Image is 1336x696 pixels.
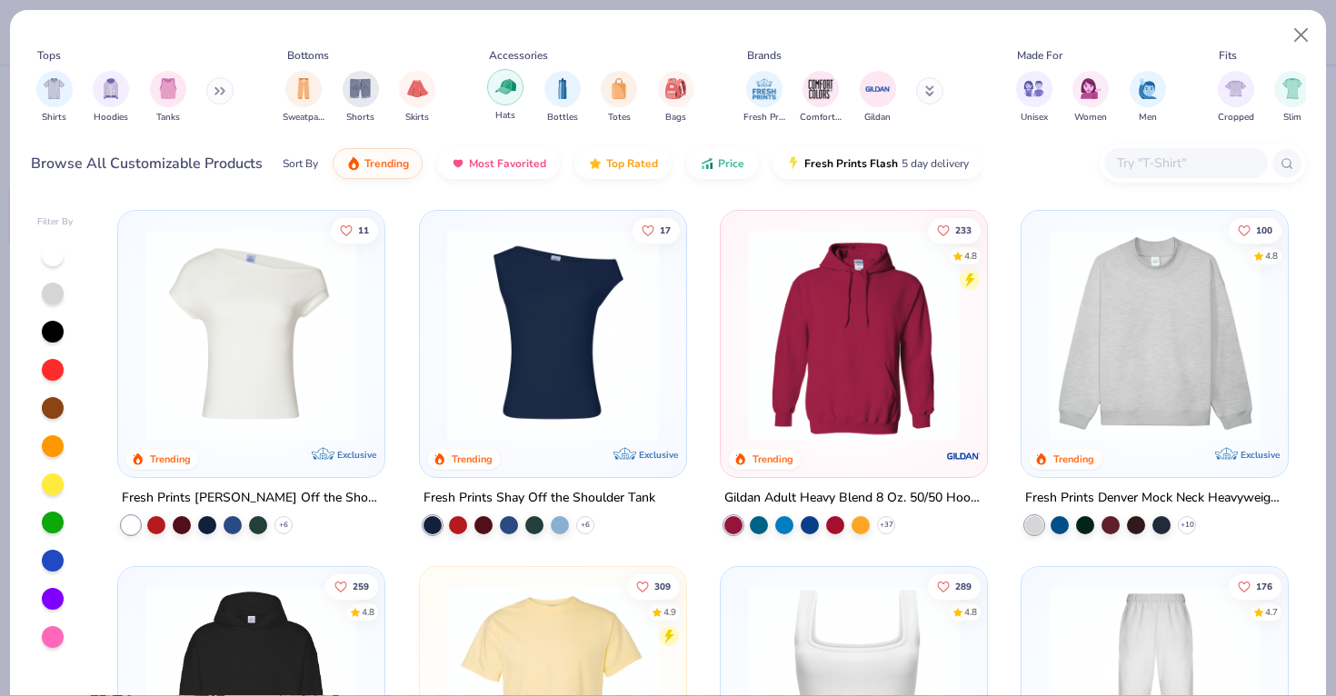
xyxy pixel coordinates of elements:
div: filter for Slim [1274,71,1311,124]
img: a1c94bf0-cbc2-4c5c-96ec-cab3b8502a7f [136,229,366,441]
span: Tanks [156,111,180,124]
div: filter for Gildan [860,71,896,124]
button: filter button [658,71,694,124]
img: Unisex Image [1023,78,1044,99]
span: Cropped [1218,111,1254,124]
div: filter for Bags [658,71,694,124]
img: most_fav.gif [451,156,465,171]
div: Made For [1017,47,1062,64]
button: Price [686,148,758,179]
img: flash.gif [786,156,801,171]
input: Try "T-Shirt" [1115,153,1255,174]
button: filter button [1016,71,1052,124]
div: Fresh Prints Denver Mock Neck Heavyweight Sweatshirt [1025,487,1284,510]
span: Exclusive [338,449,377,461]
div: Brands [747,47,782,64]
img: a164e800-7022-4571-a324-30c76f641635 [969,229,1199,441]
img: Hoodies Image [101,78,121,99]
img: Skirts Image [407,78,428,99]
img: Gildan logo [945,438,982,474]
span: + 6 [581,520,590,531]
div: 4.8 [964,606,977,620]
span: Top Rated [606,156,658,171]
span: Exclusive [639,449,678,461]
button: Like [1229,217,1281,243]
button: filter button [544,71,581,124]
span: 309 [653,582,670,592]
button: filter button [487,71,523,124]
span: Hoodies [94,111,128,124]
button: filter button [860,71,896,124]
img: Shorts Image [350,78,371,99]
img: Comfort Colors Image [807,75,834,103]
div: filter for Shorts [343,71,379,124]
button: Most Favorited [437,148,560,179]
span: 233 [955,225,972,234]
span: 5 day delivery [902,154,969,174]
span: Skirts [405,111,429,124]
span: Women [1074,111,1107,124]
button: Like [928,217,981,243]
span: 259 [353,582,369,592]
span: Shorts [346,111,374,124]
button: Like [1229,574,1281,600]
span: Fresh Prints Flash [804,156,898,171]
div: filter for Totes [601,71,637,124]
button: Trending [333,148,423,179]
img: f5d85501-0dbb-4ee4-b115-c08fa3845d83 [1040,229,1270,441]
button: Like [632,217,679,243]
button: Like [325,574,378,600]
span: 100 [1256,225,1272,234]
span: Most Favorited [469,156,546,171]
div: 4.8 [362,606,374,620]
div: Filter By [37,215,74,229]
img: TopRated.gif [588,156,603,171]
span: Sweatpants [283,111,324,124]
button: filter button [150,71,186,124]
button: filter button [36,71,73,124]
span: + 6 [279,520,288,531]
button: filter button [800,71,842,124]
span: Gildan [864,111,891,124]
button: filter button [283,71,324,124]
div: Browse All Customizable Products [31,153,263,174]
button: Like [928,574,981,600]
span: + 37 [879,520,892,531]
div: Tops [37,47,61,64]
span: Trending [364,156,409,171]
div: 4.7 [1265,606,1278,620]
div: filter for Hoodies [93,71,129,124]
div: Fresh Prints Shay Off the Shoulder Tank [424,487,655,510]
span: 289 [955,582,972,592]
img: Sweatpants Image [294,78,314,99]
img: Men Image [1138,78,1158,99]
span: Bottles [547,111,578,124]
div: filter for Hats [487,69,523,123]
img: Totes Image [609,78,629,99]
span: 11 [358,225,369,234]
div: filter for Unisex [1016,71,1052,124]
button: Top Rated [574,148,672,179]
button: filter button [743,71,785,124]
img: Cropped Image [1225,78,1246,99]
div: Sort By [283,155,318,172]
div: filter for Fresh Prints [743,71,785,124]
img: Hats Image [495,76,516,97]
span: Shirts [42,111,66,124]
button: filter button [1072,71,1109,124]
img: 5716b33b-ee27-473a-ad8a-9b8687048459 [438,229,668,441]
button: Close [1284,18,1319,53]
div: filter for Tanks [150,71,186,124]
span: Men [1139,111,1157,124]
img: 01756b78-01f6-4cc6-8d8a-3c30c1a0c8ac [739,229,969,441]
div: Gildan Adult Heavy Blend 8 Oz. 50/50 Hooded Sweatshirt [724,487,983,510]
button: filter button [601,71,637,124]
button: filter button [343,71,379,124]
div: Fresh Prints [PERSON_NAME] Off the Shoulder Top [122,487,381,510]
img: Slim Image [1282,78,1302,99]
span: Comfort Colors [800,111,842,124]
button: filter button [1130,71,1166,124]
img: Fresh Prints Image [751,75,778,103]
div: filter for Cropped [1218,71,1254,124]
img: Tanks Image [158,78,178,99]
